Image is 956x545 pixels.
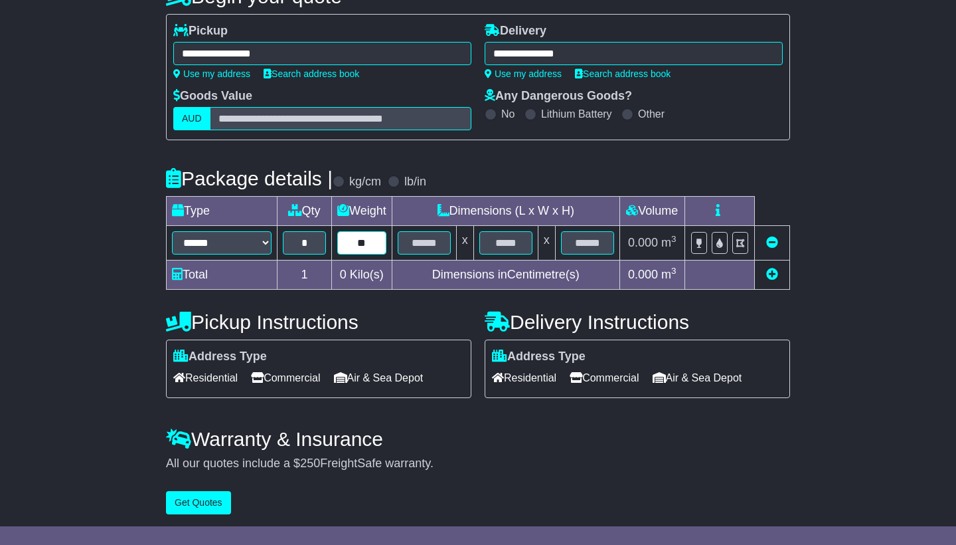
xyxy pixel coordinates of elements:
[570,368,639,388] span: Commercial
[492,368,556,388] span: Residential
[166,167,333,189] h4: Package details |
[628,236,658,249] span: 0.000
[264,68,359,79] a: Search address book
[278,261,332,290] td: 1
[173,107,210,130] label: AUD
[166,311,471,333] h4: Pickup Instructions
[392,197,619,226] td: Dimensions (L x W x H)
[501,108,515,120] label: No
[166,491,231,514] button: Get Quotes
[485,68,562,79] a: Use my address
[300,457,320,470] span: 250
[340,268,347,281] span: 0
[332,197,392,226] td: Weight
[173,368,238,388] span: Residential
[766,236,778,249] a: Remove this item
[332,261,392,290] td: Kilo(s)
[671,234,677,244] sup: 3
[766,268,778,281] a: Add new item
[166,457,790,471] div: All our quotes include a $ FreightSafe warranty.
[541,108,612,120] label: Lithium Battery
[575,68,671,79] a: Search address book
[456,226,473,261] td: x
[173,350,267,364] label: Address Type
[653,368,742,388] span: Air & Sea Depot
[671,266,677,276] sup: 3
[167,261,278,290] td: Total
[619,197,684,226] td: Volume
[628,268,658,281] span: 0.000
[334,368,424,388] span: Air & Sea Depot
[492,350,586,364] label: Address Type
[485,24,546,39] label: Delivery
[404,175,426,189] label: lb/in
[173,89,252,104] label: Goods Value
[278,197,332,226] td: Qty
[638,108,665,120] label: Other
[661,268,677,281] span: m
[392,261,619,290] td: Dimensions in Centimetre(s)
[349,175,381,189] label: kg/cm
[538,226,555,261] td: x
[173,24,228,39] label: Pickup
[166,428,790,450] h4: Warranty & Insurance
[485,89,632,104] label: Any Dangerous Goods?
[661,236,677,249] span: m
[173,68,250,79] a: Use my address
[485,311,790,333] h4: Delivery Instructions
[167,197,278,226] td: Type
[251,368,320,388] span: Commercial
